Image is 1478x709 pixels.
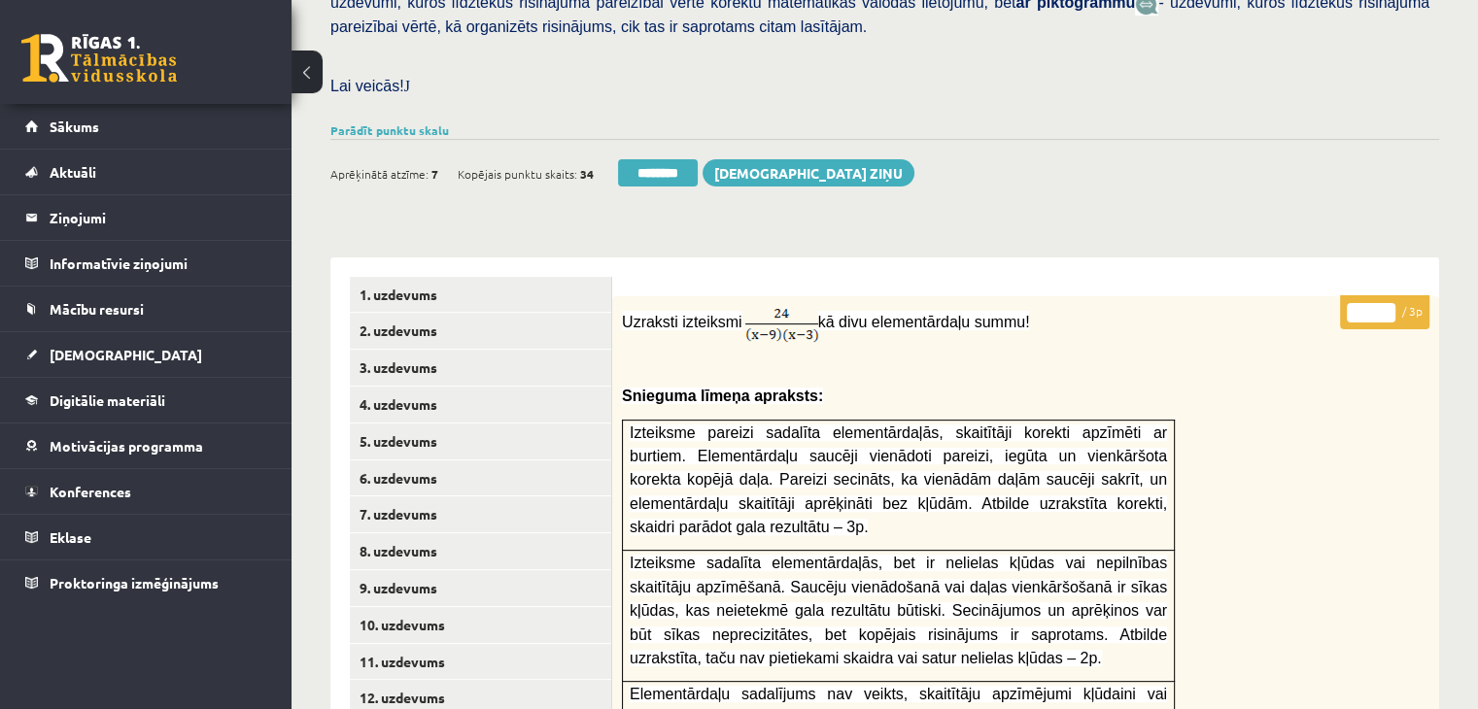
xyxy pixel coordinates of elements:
[25,195,267,240] a: Ziņojumi
[330,122,449,138] a: Parādīt punktu skalu
[350,533,611,569] a: 8. uzdevums
[25,287,267,331] a: Mācību resursi
[818,314,1030,330] span: kā divu elementārdaļu summu!
[630,555,1167,666] span: Izteiksme sadalīta elementārdaļās, bet ir nelielas kļūdas vai nepilnības skaitītāju apzīmēšanā. S...
[50,300,144,318] span: Mācību resursi
[350,313,611,349] a: 2. uzdevums
[703,159,914,186] a: [DEMOGRAPHIC_DATA] ziņu
[580,159,594,188] span: 34
[350,460,611,496] a: 6. uzdevums
[19,19,786,40] body: Rich Text Editor, wiswyg-editor-user-answer-47433748104660
[50,391,165,409] span: Digitālie materiāli
[350,496,611,532] a: 7. uzdevums
[50,163,96,181] span: Aktuāli
[50,241,267,286] legend: Informatīvie ziņojumi
[350,644,611,680] a: 11. uzdevums
[350,607,611,643] a: 10. uzdevums
[350,570,611,606] a: 9. uzdevums
[21,34,177,83] a: Rīgas 1. Tālmācības vidusskola
[50,437,203,455] span: Motivācijas programma
[50,118,99,135] span: Sākums
[25,515,267,559] a: Eklase
[50,195,267,240] legend: Ziņojumi
[622,388,823,404] span: Snieguma līmeņa apraksts:
[350,387,611,422] a: 4. uzdevums
[25,104,267,149] a: Sākums
[25,423,267,468] a: Motivācijas programma
[458,159,577,188] span: Kopējais punktu skaits:
[50,483,131,500] span: Konferences
[350,350,611,386] a: 3. uzdevums
[404,78,410,94] span: J
[350,423,611,459] a: 5. uzdevums
[745,306,818,342] img: 6VvsQulXE6WDJSjuNvvF3Za4bHAJ1k5aMnlkI0yjibYD9XElBPvFirZT+F1vPqVe2k70zpXydaPP7ein2O5e95PDil+E5SXvF...
[50,574,219,591] span: Proktoringa izmēģinājums
[50,346,202,363] span: [DEMOGRAPHIC_DATA]
[25,560,267,605] a: Proktoringa izmēģinājums
[622,314,742,330] span: Uzraksti izteiksmi
[630,424,1167,536] span: Izteiksme pareizi sadalīta elementārdaļās, skaitītāji korekti apzīmēti ar burtiem. Elementārdaļu ...
[350,277,611,313] a: 1. uzdevums
[25,332,267,377] a: [DEMOGRAPHIC_DATA]
[25,469,267,514] a: Konferences
[25,241,267,286] a: Informatīvie ziņojumi
[50,528,91,546] span: Eklase
[25,378,267,422] a: Digitālie materiāli
[330,159,429,188] span: Aprēķinātā atzīme:
[25,150,267,194] a: Aktuāli
[19,19,784,40] body: Rich Text Editor, wiswyg-editor-47433776301180-1760087676-453
[330,78,404,94] span: Lai veicās!
[431,159,438,188] span: 7
[1340,295,1429,329] p: / 3p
